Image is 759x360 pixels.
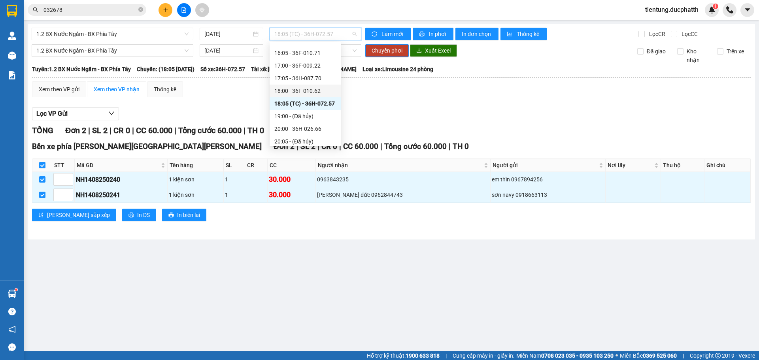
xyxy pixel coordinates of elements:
span: TH 0 [453,142,469,151]
button: aim [195,3,209,17]
span: close-circle [138,7,143,12]
div: 18:00 - 36F-010.62 [274,87,336,95]
span: Làm mới [381,30,404,38]
span: In phơi [429,30,447,38]
input: Tìm tên, số ĐT hoặc mã đơn [43,6,137,14]
span: In DS [137,211,150,219]
span: In biên lai [177,211,200,219]
div: [PERSON_NAME] đức 0962844743 [317,190,489,199]
span: Lọc VP Gửi [36,109,68,119]
span: | [110,126,111,135]
div: NH1408250241 [76,190,166,200]
th: STT [52,159,75,172]
img: logo-vxr [7,5,17,17]
th: SL [224,159,245,172]
span: Miền Nam [516,351,614,360]
th: CC [268,159,316,172]
span: Tài xế: [PERSON_NAME] - [PERSON_NAME] [251,65,357,74]
input: 14/08/2025 [204,30,251,38]
span: Miền Bắc [620,351,677,360]
span: download [416,48,422,54]
span: Đơn 2 [274,142,295,151]
td: NH1408250241 [75,187,168,203]
span: sort-ascending [38,212,44,219]
div: 1 [225,175,243,184]
button: printerIn DS [122,209,156,221]
span: question-circle [8,308,16,315]
span: | [296,142,298,151]
img: icon-new-feature [708,6,716,13]
span: CR 0 [113,126,130,135]
img: phone-icon [726,6,733,13]
span: 18:05 (TC) - 36H-072.57 [274,28,357,40]
span: SL 2 [92,126,108,135]
span: Bến xe phía [PERSON_NAME][GEOGRAPHIC_DATA][PERSON_NAME] [32,142,262,151]
span: Tổng cước 60.000 [384,142,447,151]
span: caret-down [744,6,751,13]
span: notification [8,326,16,333]
button: file-add [177,3,191,17]
span: | [339,142,341,151]
div: 1 [225,190,243,199]
img: warehouse-icon [8,51,16,60]
div: 18:05 (TC) - 36H-072.57 [274,99,336,108]
span: close-circle [138,6,143,14]
div: em thìn 0967894256 [492,175,604,184]
div: NH1408250240 [76,175,166,185]
span: Kho nhận [683,47,711,64]
span: sync [372,31,378,38]
span: Tổng cước 60.000 [178,126,242,135]
span: Mã GD [77,161,159,170]
div: 17:00 - 36F-009.22 [274,61,336,70]
span: | [317,142,319,151]
div: 20:00 - 36H-026.66 [274,124,336,133]
sup: 1 [713,4,718,9]
button: caret-down [740,3,754,17]
span: 1.2 BX Nước Ngầm - BX Phía Tây [36,28,189,40]
button: bar-chartThống kê [500,28,547,40]
div: 1 kiện sơn [169,190,222,199]
span: printer [419,31,426,38]
img: warehouse-icon [8,32,16,40]
div: sơn navy 0918663113 [492,190,604,199]
th: Ghi chú [704,159,751,172]
span: | [683,351,684,360]
span: In đơn chọn [462,30,492,38]
div: 0963843235 [317,175,489,184]
span: | [449,142,451,151]
span: bar-chart [507,31,514,38]
img: warehouse-icon [8,290,16,298]
span: Người nhận [318,161,482,170]
span: Đơn 2 [65,126,86,135]
button: In đơn chọn [455,28,498,40]
div: 1 kiện sơn [169,175,222,184]
strong: 0708 023 035 - 0935 103 250 [541,352,614,359]
span: Trên xe [723,47,747,56]
span: Cung cấp máy in - giấy in: [453,351,514,360]
th: Thu hộ [661,159,705,172]
span: printer [128,212,134,219]
div: 17:05 - 36H-087.70 [274,74,336,83]
button: printerIn biên lai [162,209,206,221]
span: Chuyển phơi [372,46,402,55]
th: CR [245,159,268,172]
span: | [380,142,382,151]
span: Lọc CR [646,30,666,38]
input: 14/08/2025 [204,46,251,55]
span: Nơi lấy [608,161,653,170]
span: Chuyến: (18:05 [DATE]) [137,65,194,74]
td: NH1408250240 [75,172,168,187]
span: Hỗ trợ kỹ thuật: [367,351,440,360]
span: Loại xe: Limousine 24 phòng [363,65,433,74]
span: CC 60.000 [136,126,172,135]
span: 1 [714,4,717,9]
span: plus [163,7,168,13]
span: [PERSON_NAME] sắp xếp [47,211,110,219]
button: printerIn phơi [413,28,453,40]
span: Đã giao [644,47,669,56]
span: search [33,7,38,13]
span: | [174,126,176,135]
span: Xuất Excel [425,46,451,55]
span: Số xe: 36H-072.57 [200,65,245,74]
span: | [132,126,134,135]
